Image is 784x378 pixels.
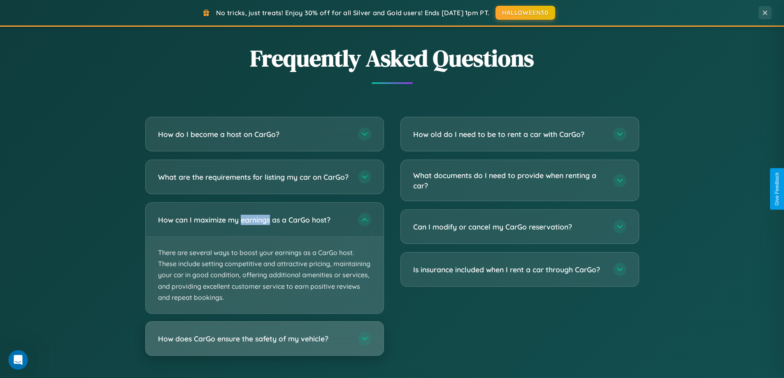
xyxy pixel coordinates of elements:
iframe: Intercom live chat [8,350,28,370]
h3: How does CarGo ensure the safety of my vehicle? [158,334,350,344]
h3: How old do I need to be to rent a car with CarGo? [413,129,605,139]
span: No tricks, just treats! Enjoy 30% off for all Silver and Gold users! Ends [DATE] 1pm PT. [216,9,489,17]
h3: Can I modify or cancel my CarGo reservation? [413,222,605,232]
div: Give Feedback [774,172,780,206]
h3: Is insurance included when I rent a car through CarGo? [413,264,605,275]
p: There are several ways to boost your earnings as a CarGo host. These include setting competitive ... [146,237,384,313]
h3: How can I maximize my earnings as a CarGo host? [158,215,350,225]
h2: Frequently Asked Questions [145,42,639,74]
h3: What are the requirements for listing my car on CarGo? [158,172,350,182]
button: HALLOWEEN30 [496,6,555,20]
h3: How do I become a host on CarGo? [158,129,350,139]
h3: What documents do I need to provide when renting a car? [413,170,605,190]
